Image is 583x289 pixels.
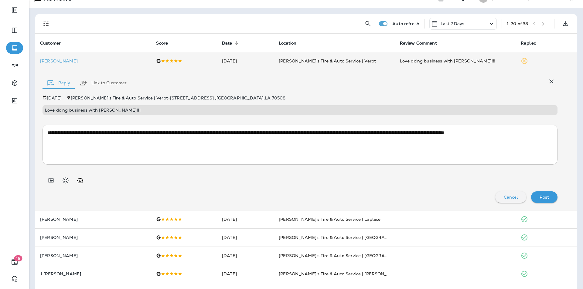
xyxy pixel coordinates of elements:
[45,174,57,187] button: Add in a premade template
[531,191,557,203] button: Post
[279,235,412,240] span: [PERSON_NAME]'s Tire & Auto Service | [GEOGRAPHIC_DATA]
[279,58,376,64] span: [PERSON_NAME]'s Tire & Auto Service | Verot
[40,253,146,258] p: [PERSON_NAME]
[217,265,274,283] td: [DATE]
[71,95,285,101] span: [PERSON_NAME]'s Tire & Auto Service | Verot - [STREET_ADDRESS] , [GEOGRAPHIC_DATA] , LA 70508
[441,21,465,26] p: Last 7 Days
[279,271,402,277] span: [PERSON_NAME]'s Tire & Auto Service | [PERSON_NAME]
[362,18,374,30] button: Search Reviews
[40,40,69,46] span: Customer
[40,59,146,63] div: Click to view Customer Drawer
[279,41,296,46] span: Location
[14,255,22,261] span: 19
[43,72,75,94] button: Reply
[156,41,168,46] span: Score
[400,58,511,64] div: Love doing business with Chabills!!!
[47,96,62,100] p: [DATE]
[504,195,518,200] p: Cancel
[75,72,131,94] button: Link to Customer
[495,191,527,203] button: Cancel
[40,59,146,63] p: [PERSON_NAME]
[217,52,274,70] td: [DATE]
[521,41,537,46] span: Replied
[40,217,146,222] p: [PERSON_NAME]
[45,108,555,113] p: Love doing business with [PERSON_NAME]!!!
[6,4,23,16] button: Expand Sidebar
[400,41,437,46] span: Review Comment
[521,40,544,46] span: Replied
[540,195,549,200] p: Post
[222,41,232,46] span: Date
[392,21,419,26] p: Auto refresh
[217,210,274,228] td: [DATE]
[217,247,274,265] td: [DATE]
[222,40,240,46] span: Date
[40,18,52,30] button: Filters
[507,21,528,26] div: 1 - 20 of 38
[40,271,146,276] p: J [PERSON_NAME]
[60,174,72,187] button: Select an emoji
[400,40,445,46] span: Review Comment
[279,253,412,258] span: [PERSON_NAME]'s Tire & Auto Service | [GEOGRAPHIC_DATA]
[279,217,380,222] span: [PERSON_NAME]'s Tire & Auto Service | Laplace
[559,18,571,30] button: Export as CSV
[6,256,23,268] button: 19
[74,174,86,187] button: Generate AI response
[40,41,61,46] span: Customer
[40,235,146,240] p: [PERSON_NAME]
[156,40,176,46] span: Score
[279,40,304,46] span: Location
[217,228,274,247] td: [DATE]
